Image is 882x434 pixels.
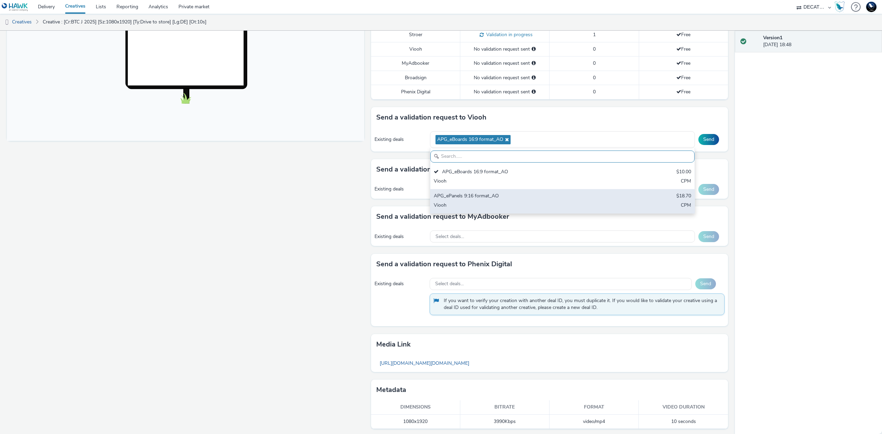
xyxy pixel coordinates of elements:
[376,211,509,222] h3: Send a validation request to MyAdbooker
[532,60,536,67] div: Please select a deal below and click on Send to send a validation request to MyAdbooker.
[550,400,639,414] th: Format
[676,31,690,38] span: Free
[532,74,536,81] div: Please select a deal below and click on Send to send a validation request to Broadsign.
[430,151,695,163] input: Search......
[375,136,427,143] div: Existing deals
[434,193,604,200] div: APG_ePanels 9:16 format_AO
[371,85,460,99] td: Phenix Digital
[593,46,596,52] span: 0
[698,231,719,242] button: Send
[39,14,210,30] a: Creative : [Cr:BTC J 2025] [Sz:1080x1920] [Ty:Drive to store] [Lg:DE] [Ot:10s]
[763,34,876,49] div: [DATE] 18:48
[676,74,690,81] span: Free
[444,297,717,311] span: If you want to verify your creation with another deal ID, you must duplicate it. If you would lik...
[676,46,690,52] span: Free
[639,400,728,414] th: Video duration
[532,46,536,53] div: Please select a deal below and click on Send to send a validation request to Viooh.
[371,28,460,42] td: Stroer
[434,178,604,186] div: Viooh
[698,184,719,195] button: Send
[593,74,596,81] span: 0
[375,233,427,240] div: Existing deals
[435,281,464,287] span: Select deals...
[376,356,473,370] a: [URL][DOMAIN_NAME][DOMAIN_NAME]
[676,168,691,176] div: $10.00
[376,385,406,395] h3: Metadata
[376,112,486,123] h3: Send a validation request to Viooh
[532,89,536,95] div: Please select a deal below and click on Send to send a validation request to Phenix Digital.
[464,60,546,67] div: No validation request sent
[375,280,426,287] div: Existing deals
[698,134,719,145] button: Send
[434,168,604,176] div: APG_eBoards 16:9 format_AO
[371,42,460,56] td: Viooh
[550,415,639,429] td: video/mp4
[593,31,596,38] span: 1
[834,1,848,12] a: Hawk Academy
[376,164,501,175] h3: Send a validation request to Broadsign
[371,71,460,85] td: Broadsign
[371,415,460,429] td: 1080x1920
[484,31,533,38] span: Validation in progress
[460,400,550,414] th: Bitrate
[695,278,716,289] button: Send
[376,259,512,269] h3: Send a validation request to Phenix Digital
[763,34,782,41] strong: Version 1
[681,202,691,210] div: CPM
[464,89,546,95] div: No validation request sent
[435,234,464,240] span: Select deals...
[866,2,876,12] img: Support Hawk
[676,193,691,200] div: $18.70
[676,89,690,95] span: Free
[371,56,460,71] td: MyAdbooker
[593,89,596,95] span: 0
[2,3,28,11] img: undefined Logo
[3,19,10,26] img: dooh
[464,74,546,81] div: No validation request sent
[681,178,691,186] div: CPM
[460,415,550,429] td: 3990 Kbps
[375,186,427,193] div: Existing deals
[437,137,503,143] span: APG_eBoards 16:9 format_AO
[593,60,596,66] span: 0
[464,46,546,53] div: No validation request sent
[834,1,845,12] img: Hawk Academy
[434,202,604,210] div: Viooh
[676,60,690,66] span: Free
[371,400,460,414] th: Dimensions
[639,415,728,429] td: 10 seconds
[376,339,411,350] h3: Media link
